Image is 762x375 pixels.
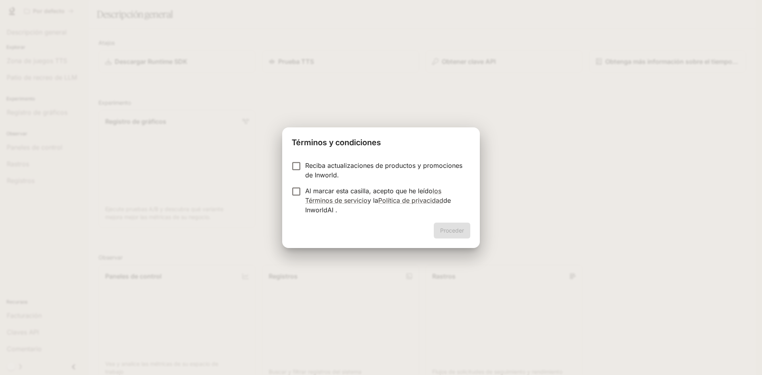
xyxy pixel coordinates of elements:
a: Política de privacidad [378,196,443,204]
font: de InworldAI . [305,196,451,214]
font: Términos y condiciones [292,138,381,147]
font: Al marcar esta casilla, acepto que he leído [305,187,433,195]
font: y la [368,196,378,204]
font: Reciba actualizaciones de productos y promociones de Inworld. [305,162,462,179]
a: los Términos de servicio [305,187,441,204]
